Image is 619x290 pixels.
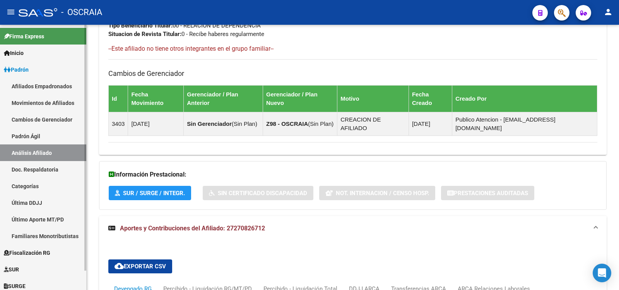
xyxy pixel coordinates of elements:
[115,263,166,270] span: Exportar CSV
[454,190,528,197] span: Prestaciones Auditadas
[108,22,261,29] span: 00 - RELACION DE DEPENDENCIA
[441,186,534,200] button: Prestaciones Auditadas
[128,112,184,136] td: [DATE]
[337,112,409,136] td: CREACION DE AFILIADO
[263,112,337,136] td: ( )
[593,264,611,282] div: Open Intercom Messenger
[4,32,44,41] span: Firma Express
[4,65,29,74] span: Padrón
[452,85,597,112] th: Creado Por
[109,112,128,136] td: 3403
[234,120,255,127] span: Sin Plan
[108,31,181,38] strong: Situacion de Revista Titular:
[108,68,597,79] h3: Cambios de Gerenciador
[184,85,263,112] th: Gerenciador / Plan Anterior
[109,186,191,200] button: SUR / SURGE / INTEGR.
[120,225,265,232] span: Aportes y Contribuciones del Afiliado: 27270826712
[108,22,173,29] strong: Tipo Beneficiario Titular:
[4,49,24,57] span: Inicio
[187,120,232,127] strong: Sin Gerenciador
[409,85,452,112] th: Fecha Creado
[337,85,409,112] th: Motivo
[319,186,435,200] button: Not. Internacion / Censo Hosp.
[109,85,128,112] th: Id
[266,120,308,127] strong: Z98 - OSCRAIA
[263,85,337,112] th: Gerenciador / Plan Nuevo
[452,112,597,136] td: Publico Atencion - [EMAIL_ADDRESS][DOMAIN_NAME]
[310,120,332,127] span: Sin Plan
[108,45,597,53] h4: --Este afiliado no tiene otros integrantes en el grupo familiar--
[6,7,15,17] mat-icon: menu
[108,31,264,38] span: 0 - Recibe haberes regularmente
[4,265,19,274] span: SUR
[99,216,607,241] mat-expansion-panel-header: Aportes y Contribuciones del Afiliado: 27270826712
[203,186,313,200] button: Sin Certificado Discapacidad
[108,259,172,273] button: Exportar CSV
[61,4,102,21] span: - OSCRAIA
[336,190,429,197] span: Not. Internacion / Censo Hosp.
[409,112,452,136] td: [DATE]
[128,85,184,112] th: Fecha Movimiento
[123,190,185,197] span: SUR / SURGE / INTEGR.
[4,249,50,257] span: Fiscalización RG
[604,7,613,17] mat-icon: person
[115,261,124,271] mat-icon: cloud_download
[218,190,307,197] span: Sin Certificado Discapacidad
[109,169,597,180] h3: Información Prestacional:
[184,112,263,136] td: ( )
